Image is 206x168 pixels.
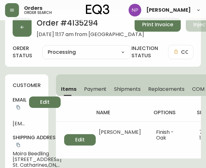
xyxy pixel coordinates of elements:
h4: injection status [131,45,158,59]
span: Moira Beedling [13,151,62,157]
h4: Email [13,96,27,111]
button: copy [15,142,21,148]
span: [PERSON_NAME] [146,8,191,13]
span: Payment [84,86,107,92]
h2: Order # 4135294 [37,18,144,32]
span: Print Invoice [142,21,173,28]
h4: name [96,109,143,116]
h5: order search [24,11,52,15]
button: copy [15,104,21,110]
span: [EMAIL_ADDRESS][DOMAIN_NAME] [13,121,27,127]
span: St. Catharines , ON , L2N 5N4 , CA [13,162,62,168]
img: logo [86,4,109,15]
h4: options [154,109,187,116]
img: 50f1e64a3f95c89b5c5247455825f96f [129,4,141,16]
button: Print Invoice [135,18,181,32]
h4: customer [13,82,41,89]
span: Shipments [114,86,141,92]
li: Finish - Oak [156,129,184,141]
span: Items [61,86,76,92]
span: Edit [75,136,85,143]
span: [PERSON_NAME] [99,128,141,136]
h4: Shipping Address [13,134,62,148]
button: Edit [29,96,61,108]
span: [DATE] 11:17 am from [GEOGRAPHIC_DATA] [37,32,144,37]
span: Replacements [148,86,185,92]
img: 7130-450-MC-400-1-cljh36mei02en0114m8w16qmn.jpg [64,129,84,150]
button: Edit [64,134,96,146]
span: [STREET_ADDRESS] [13,157,62,162]
label: order status [13,45,32,59]
span: Edit [40,99,50,106]
span: Orders [24,6,42,11]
